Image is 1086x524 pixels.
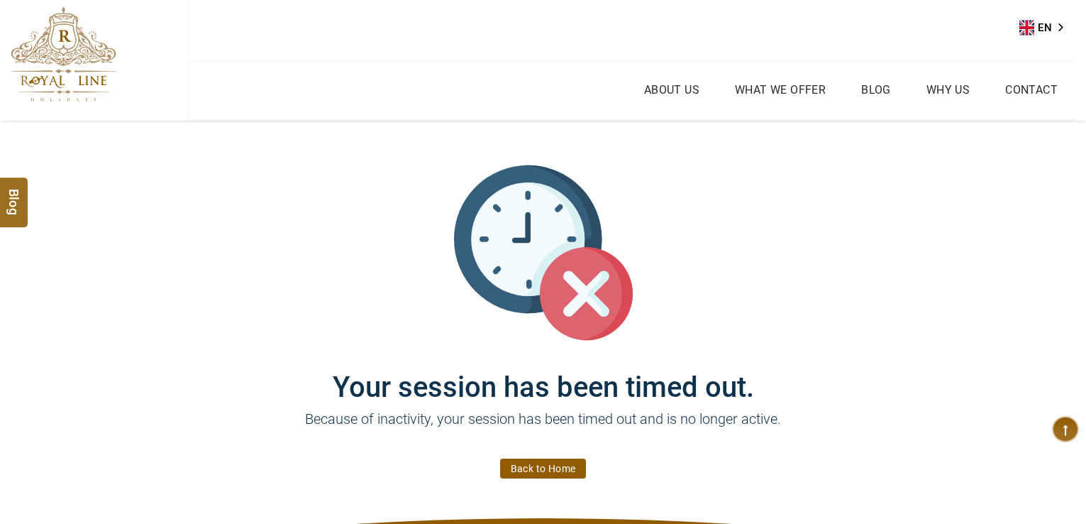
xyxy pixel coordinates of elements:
[5,188,23,200] span: Blog
[1019,17,1073,38] div: Language
[1019,17,1073,38] a: EN
[641,80,703,100] a: About Us
[11,6,116,102] img: The Royal Line Holidays
[118,342,969,404] h1: Your session has been timed out.
[500,459,587,479] a: Back to Home
[118,408,969,451] p: Because of inactivity, your session has been timed out and is no longer active.
[454,163,633,342] img: session_time_out.svg
[1019,17,1073,38] aside: Language selected: English
[923,80,973,100] a: Why Us
[731,80,829,100] a: What we Offer
[858,80,894,100] a: Blog
[1002,80,1061,100] a: Contact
